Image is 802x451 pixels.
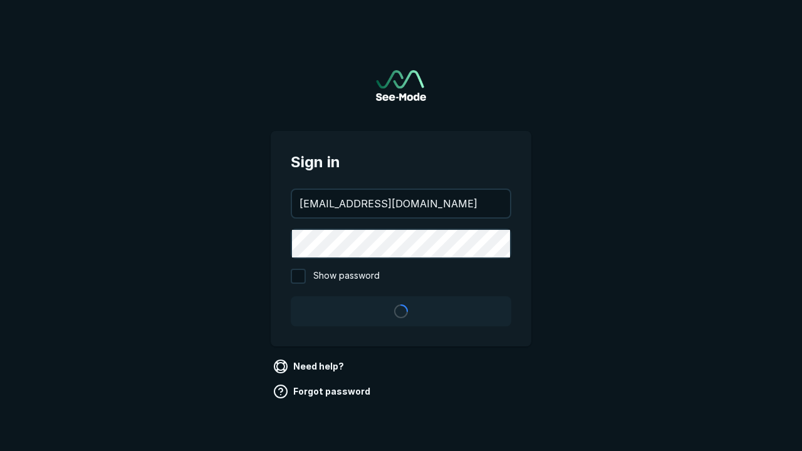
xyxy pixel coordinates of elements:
span: Show password [313,269,380,284]
a: Go to sign in [376,70,426,101]
img: See-Mode Logo [376,70,426,101]
span: Sign in [291,151,511,174]
input: your@email.com [292,190,510,217]
a: Forgot password [271,381,375,402]
a: Need help? [271,356,349,376]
